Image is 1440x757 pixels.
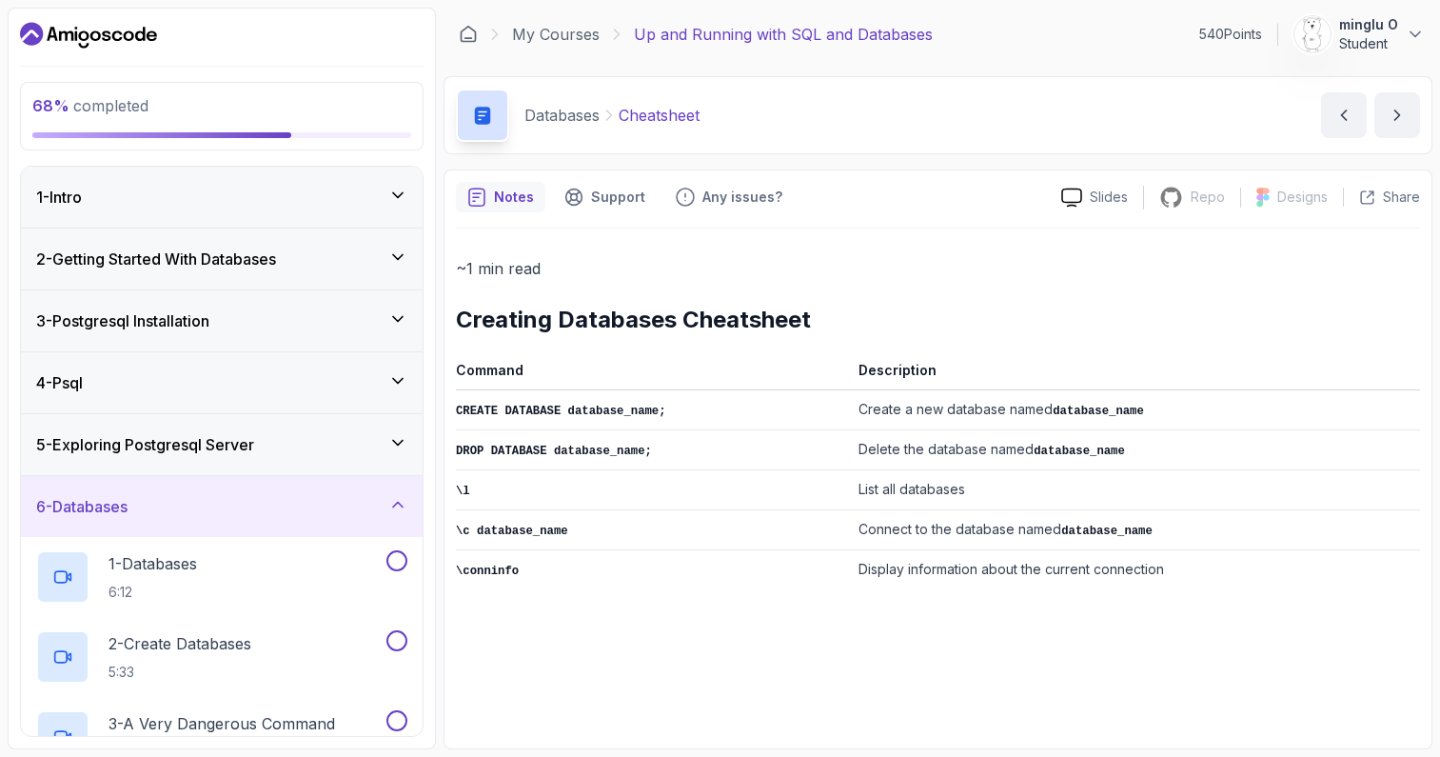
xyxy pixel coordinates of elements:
[1293,15,1425,53] button: user profile imageminglu OStudent
[36,248,276,270] h3: 2 - Getting Started With Databases
[456,255,1420,282] p: ~1 min read
[459,25,478,44] a: Dashboard
[36,309,209,332] h3: 3 - Postgresql Installation
[32,96,148,115] span: completed
[591,188,645,207] p: Support
[108,712,335,735] p: 3 - A Very Dangerous Command
[1053,405,1144,418] code: database_name
[108,632,251,655] p: 2 - Create Databases
[664,182,794,212] button: Feedback button
[108,663,251,682] p: 5:33
[851,470,1420,510] td: List all databases
[1061,525,1153,538] code: database_name
[456,485,470,498] code: \l
[1343,188,1420,207] button: Share
[36,371,83,394] h3: 4 - Psql
[702,188,782,207] p: Any issues?
[512,23,600,46] a: My Courses
[456,358,851,390] th: Command
[1294,16,1331,52] img: user profile image
[1383,188,1420,207] p: Share
[456,305,1420,335] h2: Creating Databases Cheatsheet
[1046,188,1143,208] a: Slides
[1090,188,1128,207] p: Slides
[36,186,82,209] h3: 1 - Intro
[32,96,69,115] span: 68 %
[1034,445,1125,458] code: database_name
[21,167,423,228] button: 1-Intro
[21,352,423,413] button: 4-Psql
[21,229,423,289] button: 2-Getting Started With Databases
[494,188,534,207] p: Notes
[20,20,157,50] a: Dashboard
[619,104,700,127] p: Cheatsheet
[36,630,407,684] button: 2-Create Databases5:33
[634,23,933,46] p: Up and Running with SQL and Databases
[1339,34,1398,53] p: Student
[108,583,197,602] p: 6:12
[851,358,1420,390] th: Description
[1321,92,1367,138] button: previous content
[21,414,423,475] button: 5-Exploring Postgresql Server
[456,405,666,418] code: CREATE DATABASE database_name;
[1191,188,1225,207] p: Repo
[524,104,600,127] p: Databases
[456,182,545,212] button: notes button
[851,510,1420,550] td: Connect to the database named
[1374,92,1420,138] button: next content
[21,290,423,351] button: 3-Postgresql Installation
[36,550,407,604] button: 1-Databases6:12
[21,476,423,537] button: 6-Databases
[851,390,1420,430] td: Create a new database named
[1277,188,1328,207] p: Designs
[456,565,519,578] code: \conninfo
[553,182,657,212] button: Support button
[1339,15,1398,34] p: minglu O
[36,495,128,518] h3: 6 - Databases
[108,552,197,575] p: 1 - Databases
[1199,25,1262,44] p: 540 Points
[456,445,652,458] code: DROP DATABASE database_name;
[851,550,1420,590] td: Display information about the current connection
[36,433,254,456] h3: 5 - Exploring Postgresql Server
[851,430,1420,470] td: Delete the database named
[456,525,568,538] code: \c database_name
